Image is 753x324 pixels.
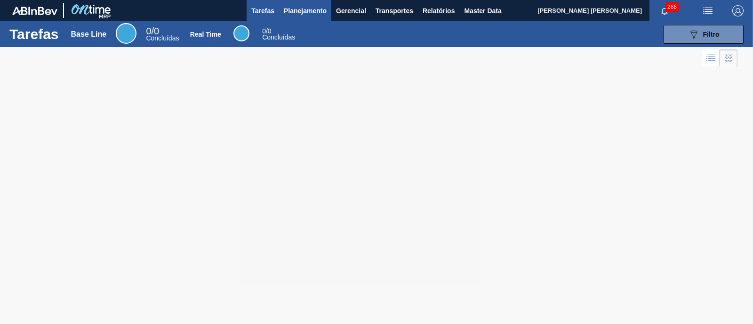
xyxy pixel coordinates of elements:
[71,30,107,39] div: Base Line
[665,2,679,12] span: 266
[336,5,366,16] span: Gerencial
[146,26,159,36] span: / 0
[116,23,136,44] div: Base Line
[146,27,179,41] div: Base Line
[262,28,295,40] div: Real Time
[251,5,274,16] span: Tarefas
[664,25,744,44] button: Filtro
[9,29,59,40] h1: Tarefas
[12,7,57,15] img: TNhmsLtSVTkK8tSr43FrP2fwEKptu5GPRR3wAAAABJRU5ErkJggg==
[649,4,680,17] button: Notificações
[262,27,266,35] span: 0
[464,5,501,16] span: Master Data
[233,25,249,41] div: Real Time
[703,31,720,38] span: Filtro
[262,27,271,35] span: / 0
[702,5,713,16] img: userActions
[146,26,151,36] span: 0
[284,5,327,16] span: Planejamento
[146,34,179,42] span: Concluídas
[190,31,221,38] div: Real Time
[376,5,413,16] span: Transportes
[423,5,455,16] span: Relatórios
[732,5,744,16] img: Logout
[262,33,295,41] span: Concluídas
